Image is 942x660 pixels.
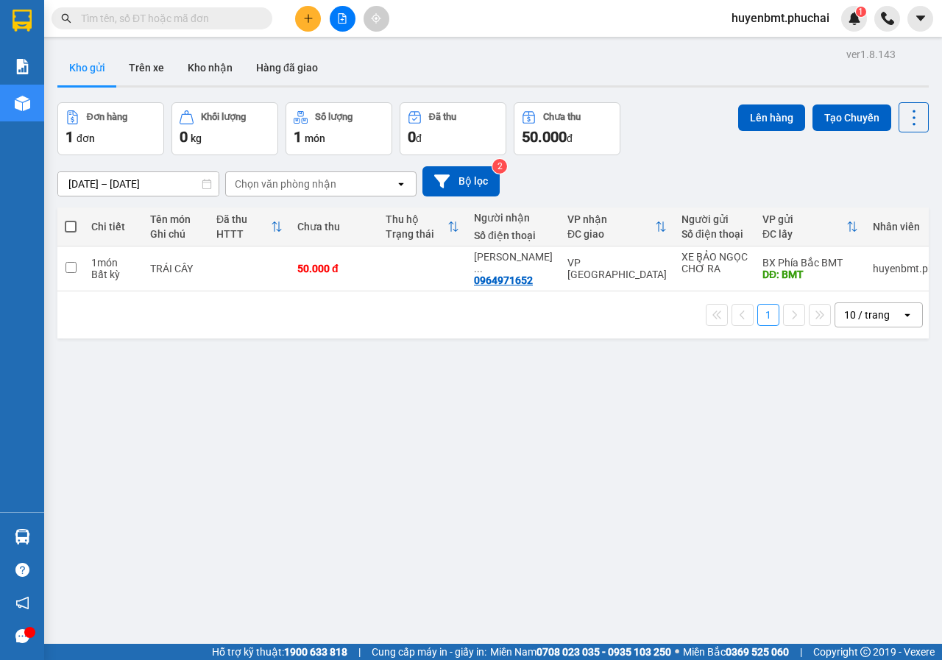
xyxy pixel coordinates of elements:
span: 0 [180,128,188,146]
div: Chưa thu [297,221,371,233]
button: Tạo Chuyến [812,104,891,131]
span: file-add [337,13,347,24]
button: Hàng đã giao [244,50,330,85]
div: 1 món [91,257,135,269]
button: Chưa thu50.000đ [514,102,620,155]
img: phone-icon [881,12,894,25]
input: Select a date range. [58,172,219,196]
div: 50.000 đ [297,263,371,274]
img: warehouse-icon [15,529,30,544]
span: aim [371,13,381,24]
img: icon-new-feature [848,12,861,25]
span: Miền Bắc [683,644,789,660]
div: HTTT [216,228,271,240]
span: 1 [65,128,74,146]
strong: 0369 525 060 [726,646,789,658]
div: Chọn văn phòng nhận [235,177,336,191]
div: Trạng thái [386,228,447,240]
input: Tìm tên, số ĐT hoặc mã đơn [81,10,255,26]
span: Hỗ trợ kỹ thuật: [212,644,347,660]
button: Kho nhận [176,50,244,85]
div: Số lượng [315,112,353,122]
svg: open [902,309,913,321]
span: 1 [294,128,302,146]
span: đ [416,132,422,144]
button: caret-down [907,6,933,32]
button: Kho gửi [57,50,117,85]
img: warehouse-icon [15,96,30,111]
div: Tên món [150,213,202,225]
button: Đã thu0đ [400,102,506,155]
div: BX Phía Bắc BMT [762,257,858,269]
div: VP gửi [762,213,846,225]
button: Lên hàng [738,104,805,131]
span: message [15,629,29,643]
div: Số điện thoại [474,230,553,241]
th: Toggle SortBy [209,207,290,246]
div: ĐC giao [567,228,655,240]
span: đ [567,132,573,144]
button: Đơn hàng1đơn [57,102,164,155]
div: Đã thu [429,112,456,122]
button: Bộ lọc [422,166,500,196]
div: TRÁI CÂY [150,263,202,274]
button: Số lượng1món [286,102,392,155]
img: logo-vxr [13,10,32,32]
span: 0 [408,128,416,146]
span: huyenbmt.phuchai [720,9,841,27]
button: 1 [757,304,779,326]
div: VP nhận [567,213,655,225]
div: VP [GEOGRAPHIC_DATA] [567,257,667,280]
span: question-circle [15,563,29,577]
th: Toggle SortBy [378,207,467,246]
span: ... [474,263,483,274]
span: | [358,644,361,660]
div: DĐ: BMT [762,269,858,280]
div: Đã thu [216,213,271,225]
div: Người nhận [474,212,553,224]
div: XE BẢO NGỌC CHỞ RA [681,251,748,274]
div: Chưa thu [543,112,581,122]
div: Đơn hàng [87,112,127,122]
span: copyright [860,647,871,657]
span: | [800,644,802,660]
div: Ghi chú [150,228,202,240]
th: Toggle SortBy [560,207,674,246]
div: Khối lượng [201,112,246,122]
span: Cung cấp máy in - giấy in: [372,644,486,660]
div: ver 1.8.143 [846,46,896,63]
span: ⚪️ [675,649,679,655]
sup: 2 [492,159,507,174]
img: solution-icon [15,59,30,74]
span: plus [303,13,314,24]
span: kg [191,132,202,144]
span: caret-down [914,12,927,25]
div: Bất kỳ [91,269,135,280]
div: DƯƠNG SEN-0979582547 [474,251,553,274]
svg: open [395,178,407,190]
div: 0964971652 [474,274,533,286]
sup: 1 [856,7,866,17]
div: 10 / trang [844,308,890,322]
span: 1 [858,7,863,17]
span: notification [15,596,29,610]
button: aim [364,6,389,32]
strong: 0708 023 035 - 0935 103 250 [536,646,671,658]
div: Người gửi [681,213,748,225]
span: search [61,13,71,24]
div: Chi tiết [91,221,135,233]
span: 50.000 [522,128,567,146]
th: Toggle SortBy [755,207,865,246]
button: Trên xe [117,50,176,85]
span: món [305,132,325,144]
button: plus [295,6,321,32]
div: ĐC lấy [762,228,846,240]
span: Miền Nam [490,644,671,660]
button: file-add [330,6,355,32]
div: Thu hộ [386,213,447,225]
button: Khối lượng0kg [171,102,278,155]
strong: 1900 633 818 [284,646,347,658]
div: Số điện thoại [681,228,748,240]
span: đơn [77,132,95,144]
